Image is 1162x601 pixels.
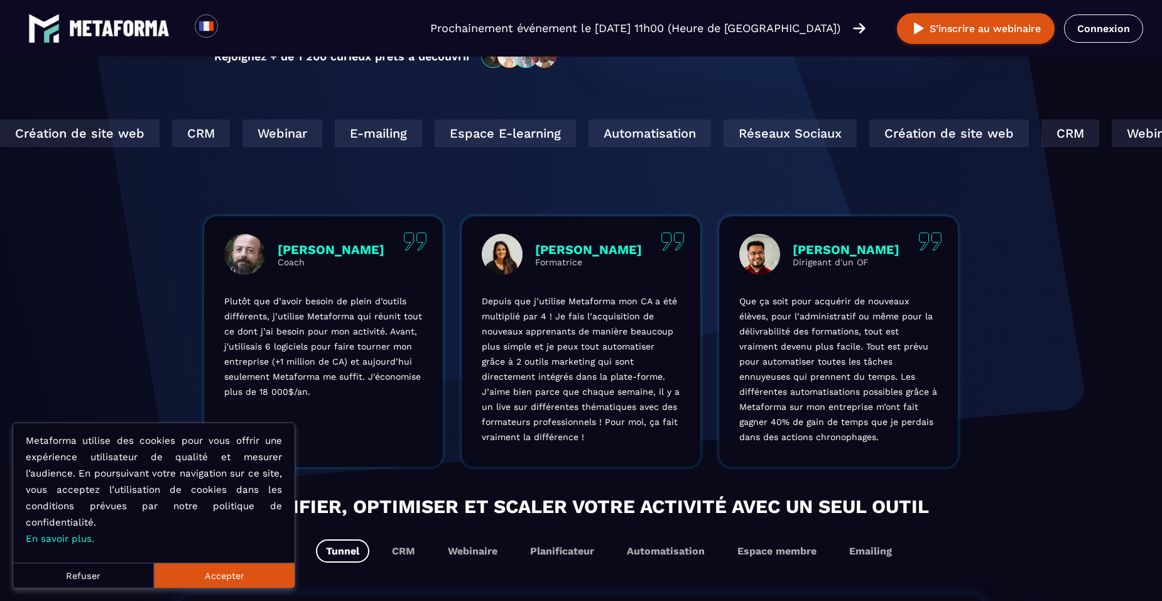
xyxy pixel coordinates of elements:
[229,21,238,36] input: Search for option
[739,234,780,275] img: profile
[430,19,840,37] p: Prochainement événement le [DATE] 11h00 (Heure de [GEOGRAPHIC_DATA])
[520,539,604,563] button: Planificateur
[617,539,715,563] button: Automatisation
[866,119,1025,147] div: Création de site web
[26,533,94,544] a: En savoir plus.
[13,563,154,588] button: Refuser
[482,294,680,444] p: Depuis que j’utilise Metaforma mon CA a été multiplié par 4 ! Je fais l’acquisition de nouveaux a...
[911,21,926,36] img: play
[585,119,707,147] div: Automatisation
[739,294,938,444] p: Que ça soit pour acquérir de nouveaux élèves, pour l’administratif ou même pour la délivrabilité ...
[224,294,423,399] p: Plutôt que d’avoir besoin de plein d’outils différents, j’utilise Metaforma qui réunit tout ce do...
[1038,119,1095,147] div: CRM
[839,539,902,563] button: Emailing
[482,234,523,275] img: profile
[535,242,642,257] p: [PERSON_NAME]
[278,242,384,257] p: [PERSON_NAME]
[793,242,899,257] p: [PERSON_NAME]
[897,13,1055,44] button: S’inscrire au webinaire
[154,563,295,588] button: Accepter
[661,232,685,251] img: quote
[218,14,249,42] div: Search for option
[431,119,572,147] div: Espace E-learning
[853,21,866,35] img: arrow-right
[331,119,418,147] div: E-mailing
[239,119,318,147] div: Webinar
[28,13,60,44] img: logo
[72,492,1090,521] h2: Simplifier, optimiser et scaler votre activité avec un seul outil
[438,539,508,563] button: Webinaire
[316,539,369,563] button: Tunnel
[382,539,425,563] button: CRM
[727,539,827,563] button: Espace membre
[278,257,384,267] p: Coach
[793,257,899,267] p: Dirigeant d'un OF
[198,18,214,34] img: fr
[720,119,853,147] div: Réseaux Sociaux
[535,257,642,267] p: Formatrice
[26,433,282,547] p: Metaforma utilise des cookies pour vous offrir une expérience utilisateur de qualité et mesurer l...
[168,119,226,147] div: CRM
[69,20,170,36] img: logo
[403,232,427,251] img: quote
[1064,14,1143,43] a: Connexion
[224,234,265,275] img: profile
[918,232,942,251] img: quote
